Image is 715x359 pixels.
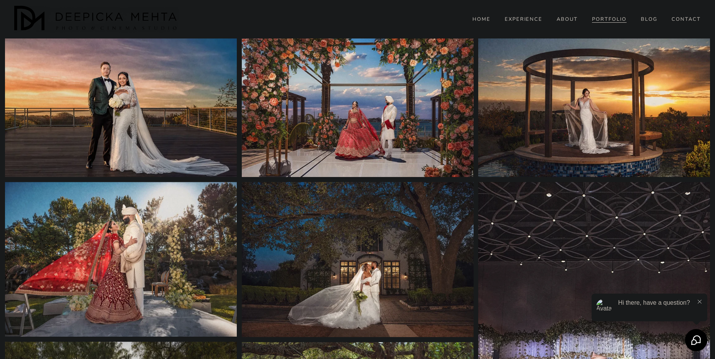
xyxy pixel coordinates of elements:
a: PORTFOLIO [592,16,627,23]
a: ABOUT [557,16,578,23]
img: vinutha_muneesh_W_0330_1 copy.jpg [5,182,237,337]
span: BLOG [641,17,657,23]
img: amal_moustafa_W_0994-1.jpg [5,22,237,177]
img: pooja_karan_W_1315-1.jpg [242,22,474,177]
a: CONTACT [672,16,701,23]
a: folder dropdown [641,16,657,23]
img: Austin Wedding Photographer - Deepicka Mehta Photography &amp; Cinematography [14,6,180,33]
a: HOME [472,16,491,23]
img: celebrino-styled-shoot_W_0110-1.jpg [478,22,710,177]
a: EXPERIENCE [505,16,543,23]
img: takeya-josh_W_0658-1.jpg [242,182,474,337]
